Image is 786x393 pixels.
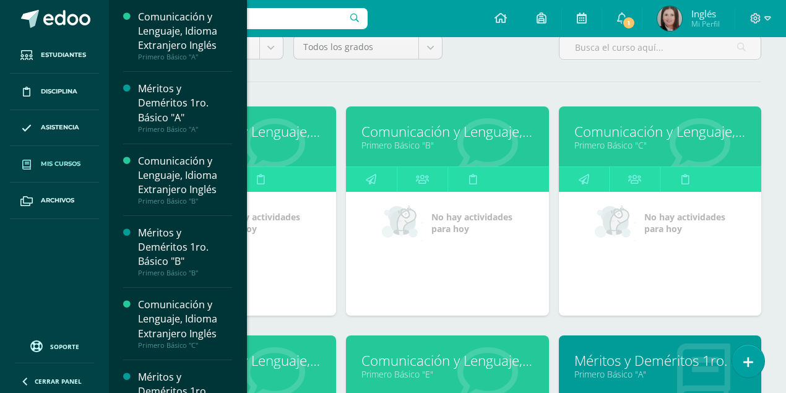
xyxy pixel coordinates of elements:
a: Asistencia [10,110,99,147]
span: Inglés [691,7,720,20]
a: Comunicación y Lenguaje, Idioma Extranjero InglésPrimero Básico "B" [138,154,232,205]
div: Primero Básico "B" [138,197,232,205]
span: No hay actividades para hoy [644,211,725,235]
a: Comunicación y Lenguaje, Idioma Extranjero Inglés [574,122,746,141]
a: Disciplina [10,74,99,110]
span: 1 [622,16,636,30]
span: No hay actividades para hoy [219,211,300,235]
a: Méritos y Deméritos 1ro. Básico "A" [574,351,746,370]
a: Comunicación y Lenguaje, Idioma Extranjero Inglés [361,122,533,141]
a: Primero Básico "A" [574,368,746,380]
div: Comunicación y Lenguaje, Idioma Extranjero Inglés [138,298,232,340]
a: Todos los grados [294,35,443,59]
span: Mis cursos [41,159,80,169]
a: Comunicación y Lenguaje, Idioma Extranjero InglésPrimero Básico "A" [138,10,232,61]
a: Primero Básico "C" [574,139,746,151]
span: Soporte [50,342,79,351]
div: Primero Básico "C" [138,341,232,350]
a: Archivos [10,183,99,219]
input: Busca el curso aquí... [559,35,761,59]
img: no_activities_small.png [595,204,636,241]
span: No hay actividades para hoy [431,211,512,235]
a: Comunicación y Lenguaje, Idioma Extranjero Inglés [361,351,533,370]
a: Comunicación y Lenguaje, Idioma Extranjero InglésPrimero Básico "C" [138,298,232,349]
img: e03ec1ec303510e8e6f60bf4728ca3bf.png [657,6,682,31]
span: Cerrar panel [35,377,82,386]
div: Primero Básico "B" [138,269,232,277]
span: Estudiantes [41,50,86,60]
a: Estudiantes [10,37,99,74]
a: Méritos y Deméritos 1ro. Básico "B"Primero Básico "B" [138,226,232,277]
span: Archivos [41,196,74,205]
div: Primero Básico "A" [138,53,232,61]
span: Todos los grados [303,35,410,59]
span: Mi Perfil [691,19,720,29]
span: Asistencia [41,123,79,132]
div: Comunicación y Lenguaje, Idioma Extranjero Inglés [138,10,232,53]
a: Soporte [15,337,94,354]
div: Méritos y Deméritos 1ro. Básico "A" [138,82,232,124]
span: Disciplina [41,87,77,97]
div: Comunicación y Lenguaje, Idioma Extranjero Inglés [138,154,232,197]
a: Méritos y Deméritos 1ro. Básico "A"Primero Básico "A" [138,82,232,133]
a: Primero Básico "B" [361,139,533,151]
div: Méritos y Deméritos 1ro. Básico "B" [138,226,232,269]
a: Primero Básico "E" [361,368,533,380]
div: Primero Básico "A" [138,125,232,134]
a: Mis cursos [10,146,99,183]
img: no_activities_small.png [382,204,423,241]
